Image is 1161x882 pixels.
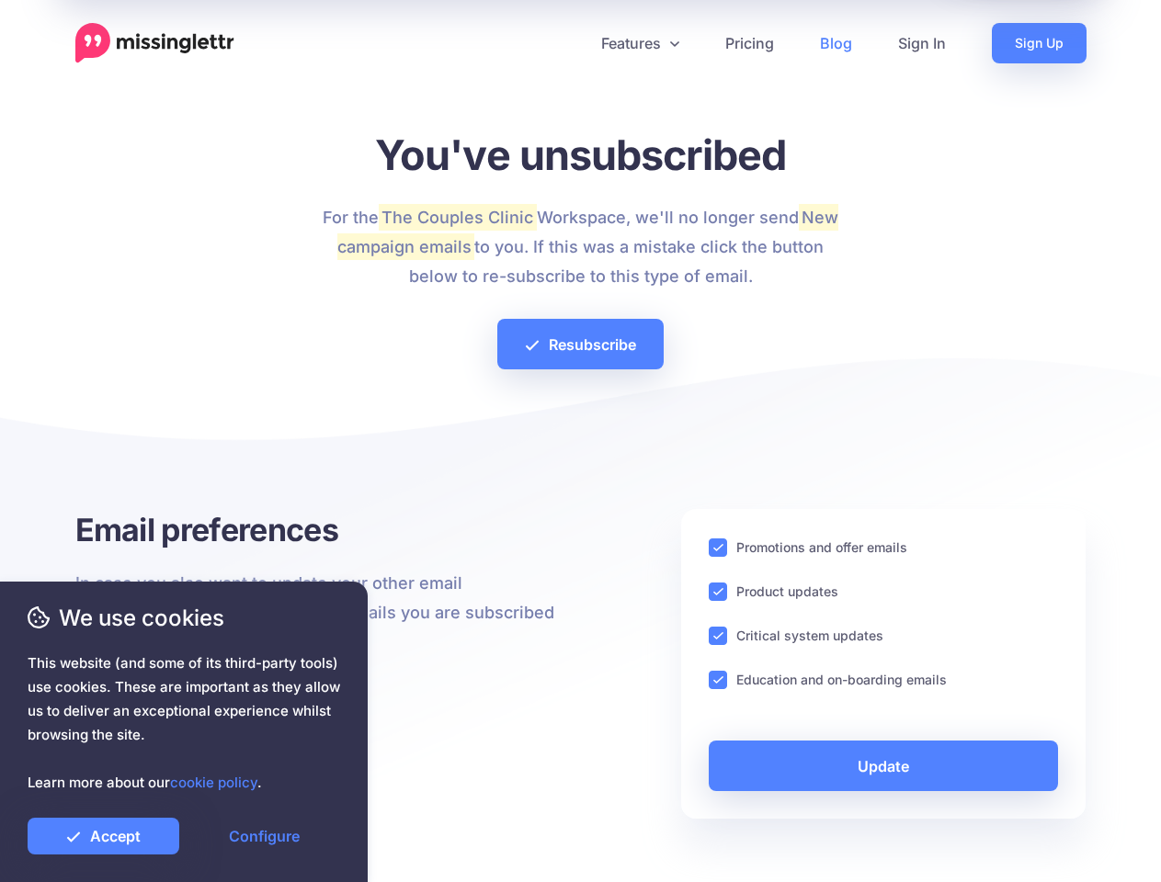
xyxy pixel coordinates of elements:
label: Promotions and offer emails [736,537,907,558]
a: Accept [28,818,179,854]
p: For the Workspace, we'll no longer send to you. If this was a mistake click the button below to r... [321,203,840,291]
h1: You've unsubscribed [321,130,840,180]
a: Update [709,741,1059,791]
mark: New campaign emails [337,204,839,259]
a: Pricing [702,23,797,63]
a: Configure [188,818,340,854]
a: Sign Up [992,23,1087,63]
a: Resubscribe [497,319,664,369]
a: Blog [797,23,875,63]
a: Features [578,23,702,63]
label: Critical system updates [736,625,883,646]
span: We use cookies [28,602,340,634]
label: Product updates [736,581,838,602]
mark: The Couples Clinic [379,204,537,230]
a: cookie policy [170,774,257,791]
a: Sign In [875,23,969,63]
h3: Email preferences [75,509,567,550]
label: Education and on-boarding emails [736,669,947,690]
span: This website (and some of its third-party tools) use cookies. These are important as they allow u... [28,651,340,795]
p: In case you also want to update your other email preferences, below are the other emails you are ... [75,569,567,657]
